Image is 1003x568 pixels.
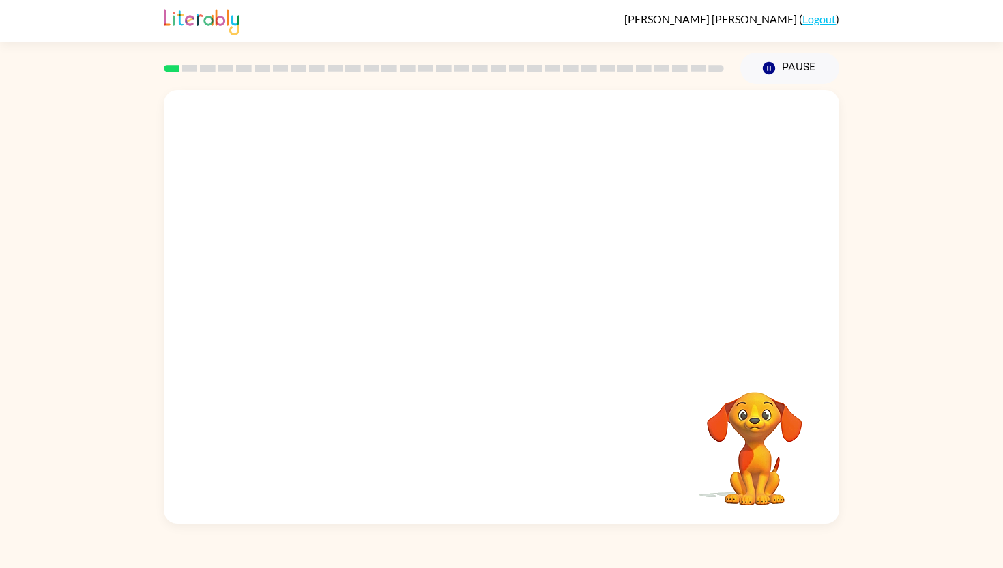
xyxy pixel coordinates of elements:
a: Logout [802,12,836,25]
img: Literably [164,5,239,35]
div: ( ) [624,12,839,25]
span: [PERSON_NAME] [PERSON_NAME] [624,12,799,25]
video: Your browser must support playing .mp4 files to use Literably. Please try using another browser. [686,371,823,507]
button: Pause [740,53,839,84]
